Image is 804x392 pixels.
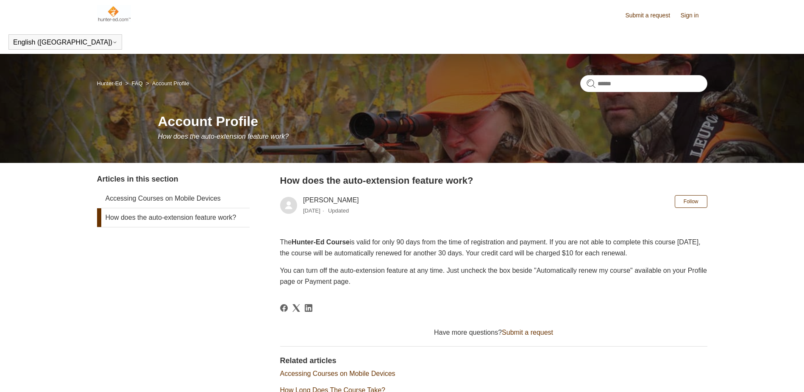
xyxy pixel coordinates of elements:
a: How does the auto-extension feature work? [97,208,250,227]
h1: Account Profile [158,111,707,132]
h2: Related articles [280,355,707,367]
a: Facebook [280,304,288,312]
a: Submit a request [502,329,553,336]
div: [PERSON_NAME] [303,195,359,216]
a: FAQ [132,80,143,87]
a: Submit a request [625,11,679,20]
img: Hunter-Ed Help Center home page [97,5,131,22]
li: Account Profile [144,80,189,87]
svg: Share this page on Facebook [280,304,288,312]
button: Follow Article [675,195,707,208]
a: LinkedIn [305,304,312,312]
svg: Share this page on LinkedIn [305,304,312,312]
a: Accessing Courses on Mobile Devices [280,370,395,377]
time: 05/10/2024, 14:57 [303,207,320,214]
h2: How does the auto-extension feature work? [280,174,707,188]
a: Hunter-Ed [97,80,122,87]
a: Sign in [681,11,707,20]
input: Search [580,75,707,92]
div: Have more questions? [280,328,707,338]
li: Hunter-Ed [97,80,124,87]
a: Account Profile [152,80,189,87]
li: Updated [328,207,349,214]
button: English ([GEOGRAPHIC_DATA]) [13,39,117,46]
span: The is valid for only 90 days from the time of registration and payment. If you are not able to c... [280,238,701,257]
svg: Share this page on X Corp [292,304,300,312]
li: FAQ [123,80,144,87]
span: Articles in this section [97,175,178,183]
strong: Hunter-Ed Course [292,238,350,246]
a: X Corp [292,304,300,312]
a: Accessing Courses on Mobile Devices [97,189,250,208]
span: You can turn off the auto-extension feature at any time. Just uncheck the box beside "Automatical... [280,267,707,285]
span: How does the auto-extension feature work? [158,133,289,140]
